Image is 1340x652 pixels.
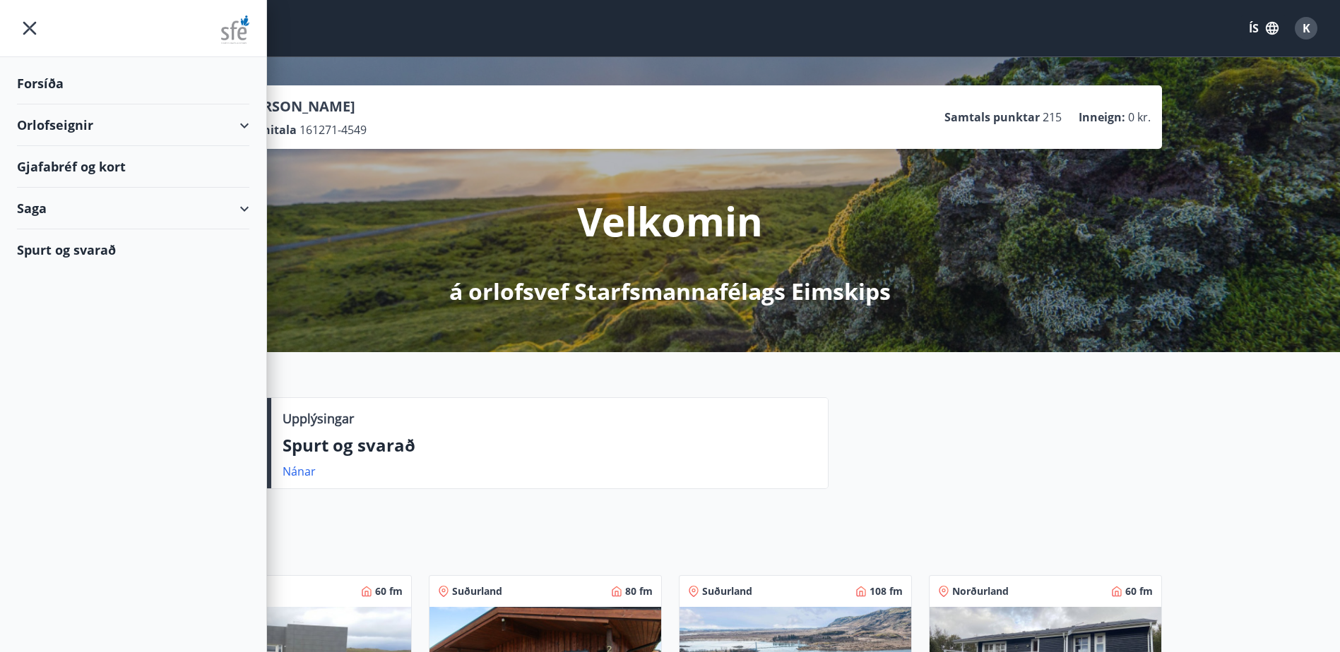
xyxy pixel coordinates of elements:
span: 60 fm [1125,584,1153,598]
span: K [1303,20,1310,36]
span: Norðurland [952,584,1009,598]
span: Suðurland [452,584,502,598]
div: Spurt og svarað [17,229,249,270]
span: 108 fm [870,584,903,598]
button: menu [17,16,42,41]
p: Spurt og svarað [283,433,817,457]
span: 60 fm [375,584,403,598]
span: 0 kr. [1128,109,1151,125]
p: Kennitala [241,122,297,138]
div: Gjafabréf og kort [17,146,249,188]
p: Velkomin [577,194,763,248]
div: Orlofseignir [17,104,249,146]
span: Suðurland [702,584,752,598]
p: á orlofsvef Starfsmannafélags Eimskips [449,276,891,307]
p: Samtals punktar [944,109,1040,125]
span: 161271-4549 [300,122,367,138]
button: K [1289,11,1323,45]
div: Forsíða [17,63,249,104]
span: 80 fm [625,584,653,598]
a: Nánar [283,464,316,479]
p: Inneign : [1079,109,1125,125]
p: [PERSON_NAME] [241,97,367,116]
p: Upplýsingar [283,409,354,428]
div: Saga [17,188,249,229]
img: union_logo [221,16,249,44]
span: 215 [1043,109,1062,125]
button: ÍS [1241,16,1286,41]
